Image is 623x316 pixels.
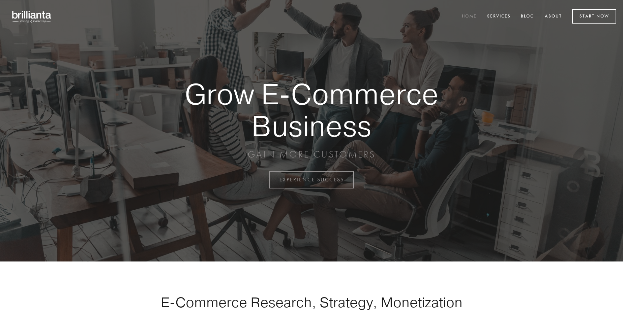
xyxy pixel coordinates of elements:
strong: Grow E-Commerce Business [161,78,462,142]
p: GAIN MORE CUSTOMERS [161,148,462,161]
a: Services [483,11,515,22]
img: brillianta - research, strategy, marketing [7,7,57,26]
a: Home [457,11,481,22]
a: Start Now [572,9,616,24]
a: EXPERIENCE SUCCESS [269,171,354,188]
a: About [540,11,566,22]
a: Blog [516,11,539,22]
h1: E-Commerce Research, Strategy, Monetization [140,294,483,311]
